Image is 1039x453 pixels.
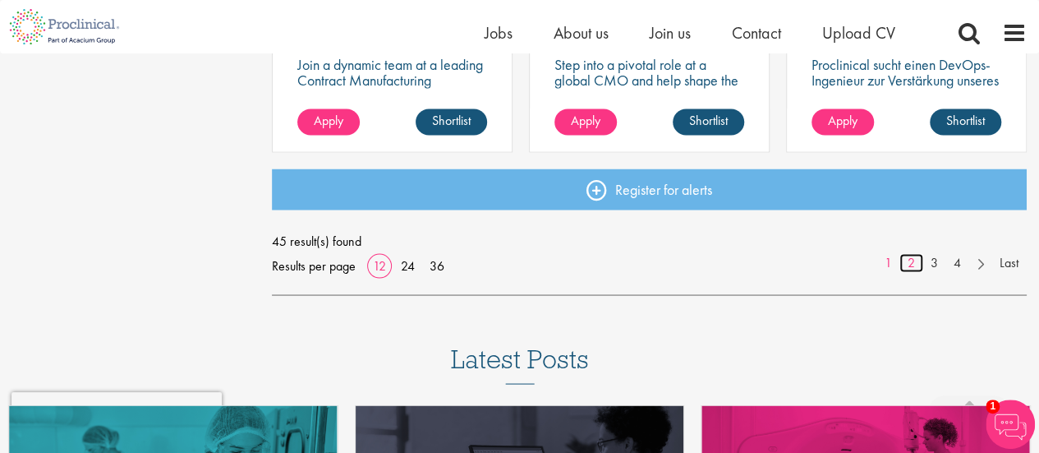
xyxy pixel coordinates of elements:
span: 45 result(s) found [272,229,1027,253]
span: Apply [828,112,857,129]
img: Chatbot [986,400,1035,449]
a: Contact [732,22,781,44]
a: About us [554,22,609,44]
span: Results per page [272,253,356,278]
iframe: reCAPTCHA [11,392,222,441]
a: 1 [876,253,900,272]
a: Last [991,253,1027,272]
a: 4 [945,253,969,272]
span: 1 [986,400,1000,414]
a: Shortlist [416,109,487,135]
p: Proclinical sucht einen DevOps-Ingenieur zur Verstärkung unseres Kundenteams in [GEOGRAPHIC_DATA]. [811,57,1001,119]
a: Upload CV [822,22,895,44]
a: Shortlist [930,109,1001,135]
a: Register for alerts [272,169,1027,210]
a: 24 [395,257,421,274]
span: Apply [571,112,600,129]
a: 2 [899,253,923,272]
a: Apply [297,109,360,135]
span: Apply [314,112,343,129]
a: 36 [424,257,450,274]
a: 12 [367,257,392,274]
h3: Latest Posts [451,344,589,384]
p: Step into a pivotal role at a global CMO and help shape the future of healthcare manufacturing. [554,57,744,119]
a: Jobs [485,22,513,44]
a: Apply [554,109,617,135]
a: Shortlist [673,109,744,135]
a: Join us [650,22,691,44]
a: Apply [811,109,874,135]
p: Join a dynamic team at a leading Contract Manufacturing Organisation and contribute to groundbrea... [297,57,487,135]
a: 3 [922,253,946,272]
